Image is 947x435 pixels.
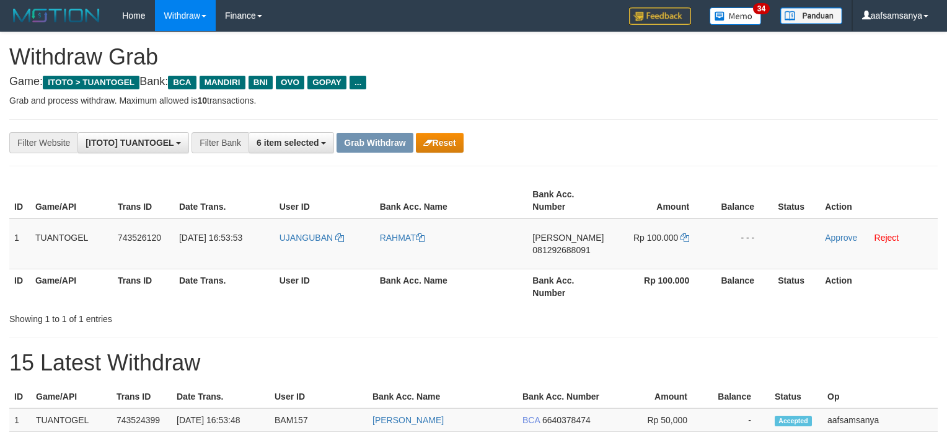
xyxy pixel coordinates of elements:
[200,76,245,89] span: MANDIRI
[168,76,196,89] span: BCA
[9,218,30,269] td: 1
[708,183,773,218] th: Balance
[350,76,366,89] span: ...
[9,351,938,375] h1: 15 Latest Withdraw
[113,269,174,304] th: Trans ID
[710,7,762,25] img: Button%20Memo.svg
[257,138,319,148] span: 6 item selected
[629,7,691,25] img: Feedback.jpg
[542,415,591,425] span: Copy 6640378474 to clipboard
[43,76,139,89] span: ITOTO > TUANTOGEL
[9,183,30,218] th: ID
[30,218,113,269] td: TUANTOGEL
[527,269,610,304] th: Bank Acc. Number
[174,183,275,218] th: Date Trans.
[9,308,385,325] div: Showing 1 to 1 of 1 entries
[610,269,708,304] th: Rp 100.000
[874,233,899,243] a: Reject
[518,385,610,408] th: Bank Acc. Number
[249,132,334,153] button: 6 item selected
[633,233,678,243] span: Rp 100.000
[172,408,270,432] td: [DATE] 16:53:48
[192,132,249,153] div: Filter Bank
[9,76,938,88] h4: Game: Bank:
[708,218,773,269] td: - - -
[372,415,444,425] a: [PERSON_NAME]
[172,385,270,408] th: Date Trans.
[375,269,528,304] th: Bank Acc. Name
[773,183,820,218] th: Status
[179,233,242,243] span: [DATE] 16:53:53
[30,183,113,218] th: Game/API
[31,385,112,408] th: Game/API
[86,138,174,148] span: [ITOTO] TUANTOGEL
[197,96,207,105] strong: 10
[270,385,368,408] th: User ID
[706,385,770,408] th: Balance
[610,385,706,408] th: Amount
[820,269,938,304] th: Action
[118,233,161,243] span: 743526120
[825,233,857,243] a: Approve
[249,76,273,89] span: BNI
[753,3,770,14] span: 34
[77,132,189,153] button: [ITOTO] TUANTOGEL
[527,183,610,218] th: Bank Acc. Number
[770,385,822,408] th: Status
[522,415,540,425] span: BCA
[375,183,528,218] th: Bank Acc. Name
[112,408,172,432] td: 743524399
[681,233,689,243] a: Copy 100000 to clipboard
[368,385,518,408] th: Bank Acc. Name
[780,7,842,24] img: panduan.png
[775,416,812,426] span: Accepted
[275,269,375,304] th: User ID
[416,133,464,153] button: Reset
[112,385,172,408] th: Trans ID
[276,76,304,89] span: OVO
[9,408,31,432] td: 1
[307,76,346,89] span: GOPAY
[822,408,938,432] td: aafsamsanya
[275,183,375,218] th: User ID
[9,132,77,153] div: Filter Website
[532,233,604,243] span: [PERSON_NAME]
[822,385,938,408] th: Op
[174,269,275,304] th: Date Trans.
[270,408,368,432] td: BAM157
[9,269,30,304] th: ID
[610,183,708,218] th: Amount
[610,408,706,432] td: Rp 50,000
[9,94,938,107] p: Grab and process withdraw. Maximum allowed is transactions.
[532,245,590,255] span: Copy 081292688091 to clipboard
[280,233,333,243] span: UJANGUBAN
[9,385,31,408] th: ID
[820,183,938,218] th: Action
[9,6,104,25] img: MOTION_logo.png
[9,45,938,70] h1: Withdraw Grab
[30,269,113,304] th: Game/API
[31,408,112,432] td: TUANTOGEL
[706,408,770,432] td: -
[773,269,820,304] th: Status
[280,233,344,243] a: UJANGUBAN
[708,269,773,304] th: Balance
[337,133,413,153] button: Grab Withdraw
[113,183,174,218] th: Trans ID
[380,233,425,243] a: RAHMAT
